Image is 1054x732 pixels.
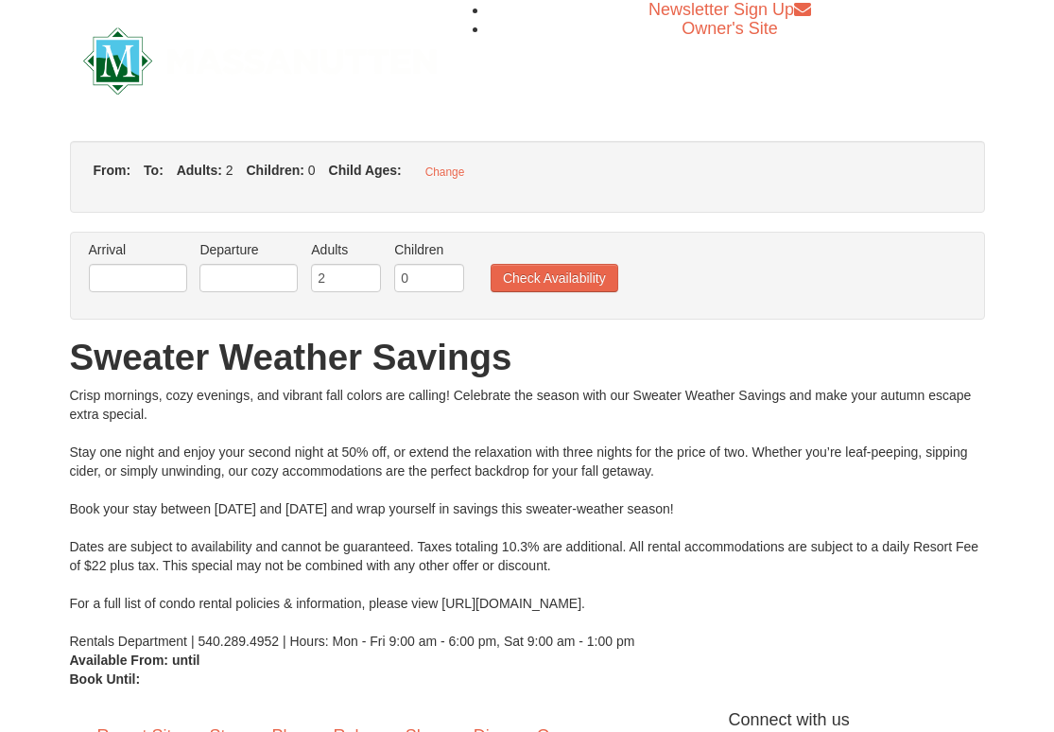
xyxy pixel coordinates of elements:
[70,386,985,651] div: Crisp mornings, cozy evenings, and vibrant fall colors are calling! Celebrate the season with our...
[415,160,475,184] button: Change
[226,163,233,178] span: 2
[394,240,464,259] label: Children
[246,163,303,178] strong: Children:
[308,163,316,178] span: 0
[491,264,618,292] button: Check Availability
[94,163,131,178] strong: From:
[199,240,298,259] label: Departure
[83,27,437,95] img: Massanutten Resort Logo
[70,671,141,687] strong: Book Until:
[89,240,187,259] label: Arrival
[144,163,164,178] strong: To:
[70,653,169,668] strong: Available From:
[172,653,200,668] strong: until
[329,163,402,178] strong: Child Ages:
[83,36,437,80] a: Massanutten Resort
[177,163,222,178] strong: Adults:
[311,240,381,259] label: Adults
[70,339,985,376] h1: Sweater Weather Savings
[682,19,777,38] a: Owner's Site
